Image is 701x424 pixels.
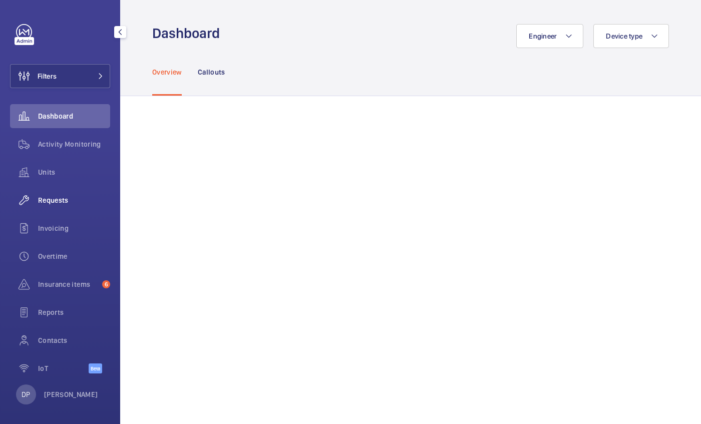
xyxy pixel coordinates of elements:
button: Filters [10,64,110,88]
span: Device type [606,32,642,40]
span: Activity Monitoring [38,139,110,149]
span: Requests [38,195,110,205]
span: Filters [38,71,57,81]
span: Beta [89,363,102,373]
p: DP [22,389,30,399]
span: 6 [102,280,110,288]
p: Callouts [198,67,225,77]
span: Dashboard [38,111,110,121]
p: [PERSON_NAME] [44,389,98,399]
span: Reports [38,307,110,317]
p: Overview [152,67,182,77]
span: IoT [38,363,89,373]
button: Engineer [516,24,583,48]
span: Units [38,167,110,177]
span: Invoicing [38,223,110,233]
span: Contacts [38,335,110,345]
span: Overtime [38,251,110,261]
button: Device type [593,24,669,48]
h1: Dashboard [152,24,226,43]
span: Insurance items [38,279,98,289]
span: Engineer [529,32,557,40]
